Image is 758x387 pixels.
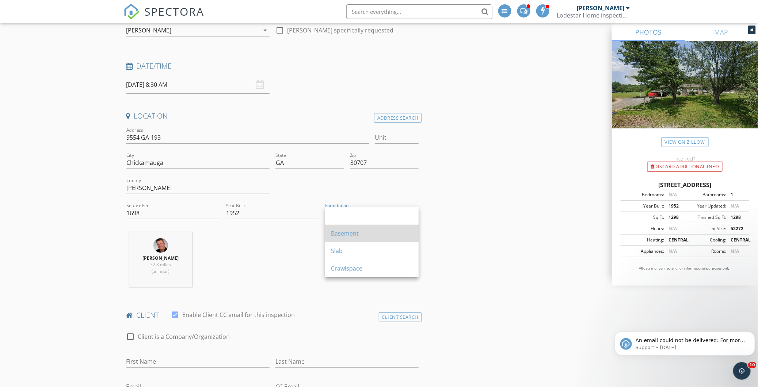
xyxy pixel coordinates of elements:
i: arrow_drop_down [261,26,270,35]
div: Crawlspace [331,264,413,273]
h4: Date/Time [126,61,419,71]
div: 1 [726,191,747,198]
img: portrait.2.jpeg [153,238,168,253]
a: MAP [685,23,758,41]
a: View on Zillow [662,137,709,147]
div: 52272 [726,225,747,232]
img: The Best Home Inspection Software - Spectora [123,4,140,20]
div: Year Built: [623,203,664,209]
div: Basement [331,229,413,238]
span: 32.8 miles [150,262,171,268]
div: Bathrooms: [685,191,726,198]
input: Select date [126,76,270,94]
img: streetview [612,41,758,146]
div: [PERSON_NAME] [126,27,172,34]
iframe: Intercom live chat [733,362,751,380]
strong: [PERSON_NAME] [142,255,179,261]
div: CENTRAL [664,237,685,243]
div: CENTRAL [726,237,747,243]
div: Floors: [623,225,664,232]
h4: client [126,310,419,320]
span: N/A [731,248,739,254]
span: 10 [748,362,757,368]
div: Lodestar Home inspections ,LLC [557,12,630,19]
label: [PERSON_NAME] specifically requested [287,27,393,34]
a: PHOTOS [612,23,685,41]
div: 1298 [664,214,685,221]
div: Heating: [623,237,664,243]
p: All data is unverified and for informational purposes only. [621,266,749,271]
span: N/A [669,191,677,198]
div: Appliances: [623,248,664,255]
div: Finished Sq Ft: [685,214,726,221]
iframe: Intercom notifications message [612,316,758,367]
a: SPECTORA [123,10,205,25]
div: Lot Size: [685,225,726,232]
div: Slab [331,247,413,255]
span: (an hour) [152,268,169,274]
div: Incorrect? [612,156,758,162]
input: Search everything... [346,4,492,19]
div: 1952 [664,203,685,209]
h4: Location [126,111,419,121]
div: [PERSON_NAME] [577,4,625,12]
div: Sq Ft: [623,214,664,221]
span: SPECTORA [145,4,205,19]
div: Rooms: [685,248,726,255]
div: [STREET_ADDRESS] [621,181,749,189]
div: Year Updated: [685,203,726,209]
span: N/A [669,248,677,254]
span: N/A [669,225,677,232]
div: Client Search [379,312,422,322]
div: 1298 [726,214,747,221]
div: Discard Additional info [647,162,723,172]
div: Cooling: [685,237,726,243]
div: Bedrooms: [623,191,664,198]
div: Address Search [374,113,422,123]
label: Enable Client CC email for this inspection [183,311,295,318]
label: Client is a Company/Organization [138,333,230,340]
span: N/A [731,203,739,209]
